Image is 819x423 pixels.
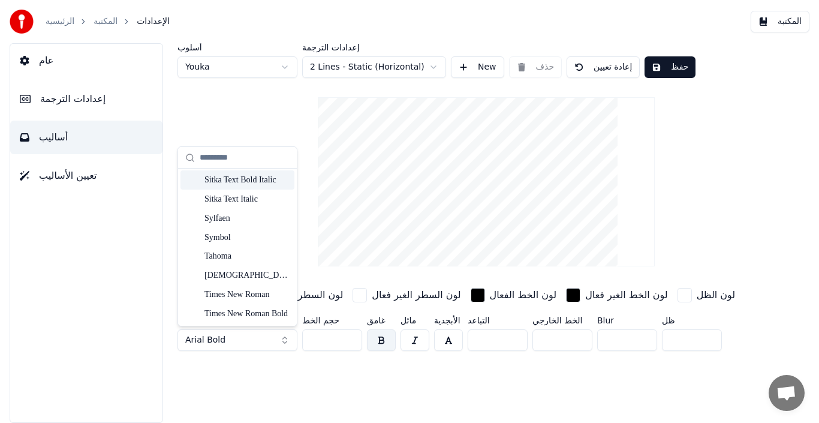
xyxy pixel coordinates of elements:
[204,212,290,224] div: Sylfaen
[434,316,463,325] label: الأبجدية
[270,288,343,302] div: لون السطر الفعال
[204,193,290,205] div: Sitka Text Italic
[46,16,170,28] nav: breadcrumb
[769,375,805,411] div: دردشة مفتوحة
[367,316,396,325] label: غامق
[10,10,34,34] img: youka
[177,43,297,52] label: أسلوب
[302,43,446,52] label: إعدادات الترجمة
[350,286,463,305] button: لون السطر الغير فعال
[39,130,68,145] span: أساليب
[39,53,53,68] span: عام
[645,56,695,78] button: حفظ
[451,56,504,78] button: New
[204,308,290,320] div: Times New Roman Bold
[597,316,657,325] label: Blur
[751,11,809,32] button: المكتبة
[468,316,528,325] label: التباعد
[40,92,106,106] span: إعدادات الترجمة
[585,288,668,302] div: لون الخط الغير فعال
[46,16,74,28] a: الرئيسية
[567,56,640,78] button: إعادة تعيين
[10,82,162,116] button: إعدادات الترجمة
[204,269,290,281] div: [DEMOGRAPHIC_DATA] Bold
[532,316,592,325] label: الخط الخارجي
[204,232,290,244] div: Symbol
[204,289,290,301] div: Times New Roman
[401,316,429,325] label: مائل
[94,16,118,28] a: المكتبة
[204,250,290,262] div: Tahoma
[372,288,460,302] div: لون السطر الغير فعال
[137,16,170,28] span: الإعدادات
[39,169,97,183] span: تعيين الأساليب
[185,334,225,346] span: Arial Bold
[662,316,722,325] label: ظل
[468,286,559,305] button: لون الخط الفعال
[675,286,738,305] button: لون الظل
[302,316,362,325] label: حجم الخط
[10,44,162,77] button: عام
[204,174,290,186] div: Sitka Text Bold Italic
[564,286,670,305] button: لون الخط الغير فعال
[10,121,162,154] button: أساليب
[697,288,736,302] div: لون الظل
[490,288,557,302] div: لون الخط الفعال
[10,159,162,193] button: تعيين الأساليب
